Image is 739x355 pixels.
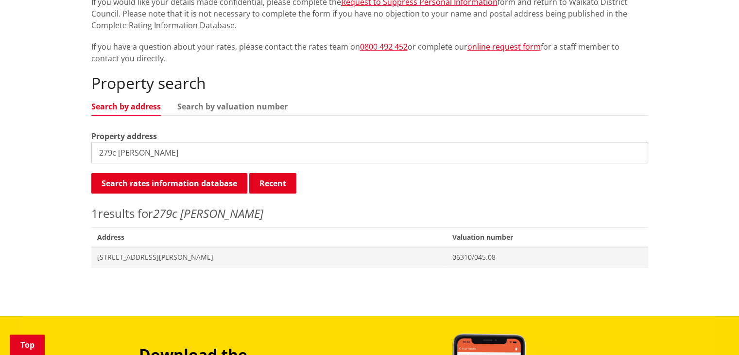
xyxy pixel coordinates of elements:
input: e.g. Duke Street NGARUAWAHIA [91,142,648,163]
a: Top [10,335,45,355]
span: 06310/045.08 [452,252,642,262]
label: Property address [91,130,157,142]
button: Recent [249,173,296,194]
a: 0800 492 452 [360,41,408,52]
p: results for [91,205,648,222]
iframe: Messenger Launcher [694,314,729,349]
p: If you have a question about your rates, please contact the rates team on or complete our for a s... [91,41,648,64]
a: Search by address [91,103,161,110]
span: [STREET_ADDRESS][PERSON_NAME] [97,252,441,262]
a: online request form [467,41,541,52]
button: Search rates information database [91,173,247,194]
a: [STREET_ADDRESS][PERSON_NAME] 06310/045.08 [91,247,648,267]
span: Valuation number [447,227,648,247]
span: 1 [91,205,98,221]
em: 279c [PERSON_NAME] [153,205,263,221]
a: Search by valuation number [177,103,288,110]
span: Address [91,227,447,247]
h2: Property search [91,74,648,92]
